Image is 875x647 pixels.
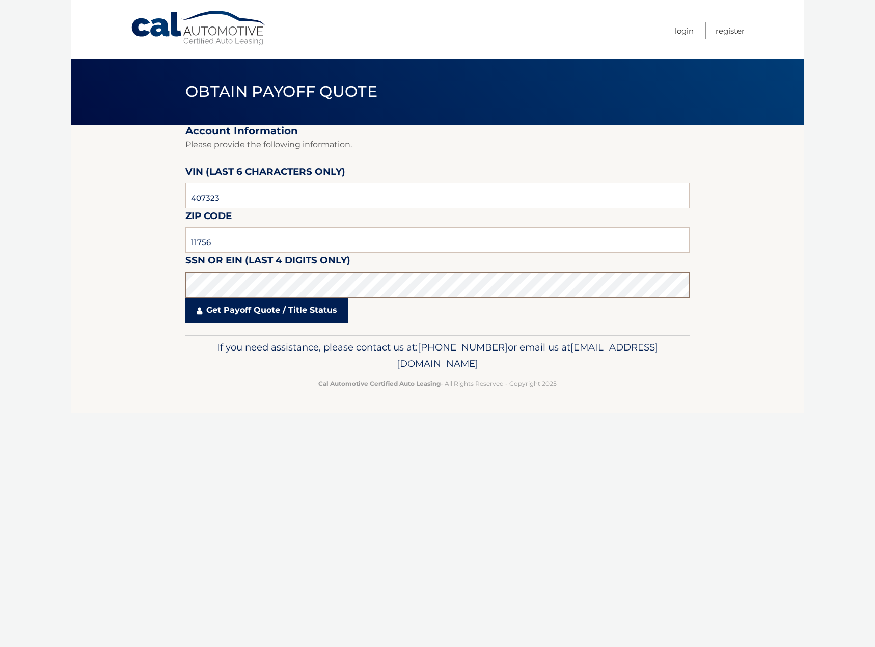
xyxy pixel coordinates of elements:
[185,298,348,323] a: Get Payoff Quote / Title Status
[418,341,508,353] span: [PHONE_NUMBER]
[185,125,690,138] h2: Account Information
[185,253,350,272] label: SSN or EIN (last 4 digits only)
[192,339,683,372] p: If you need assistance, please contact us at: or email us at
[185,208,232,227] label: Zip Code
[192,378,683,389] p: - All Rights Reserved - Copyright 2025
[716,22,745,39] a: Register
[185,138,690,152] p: Please provide the following information.
[130,10,268,46] a: Cal Automotive
[185,164,345,183] label: VIN (last 6 characters only)
[318,380,441,387] strong: Cal Automotive Certified Auto Leasing
[185,82,377,101] span: Obtain Payoff Quote
[675,22,694,39] a: Login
